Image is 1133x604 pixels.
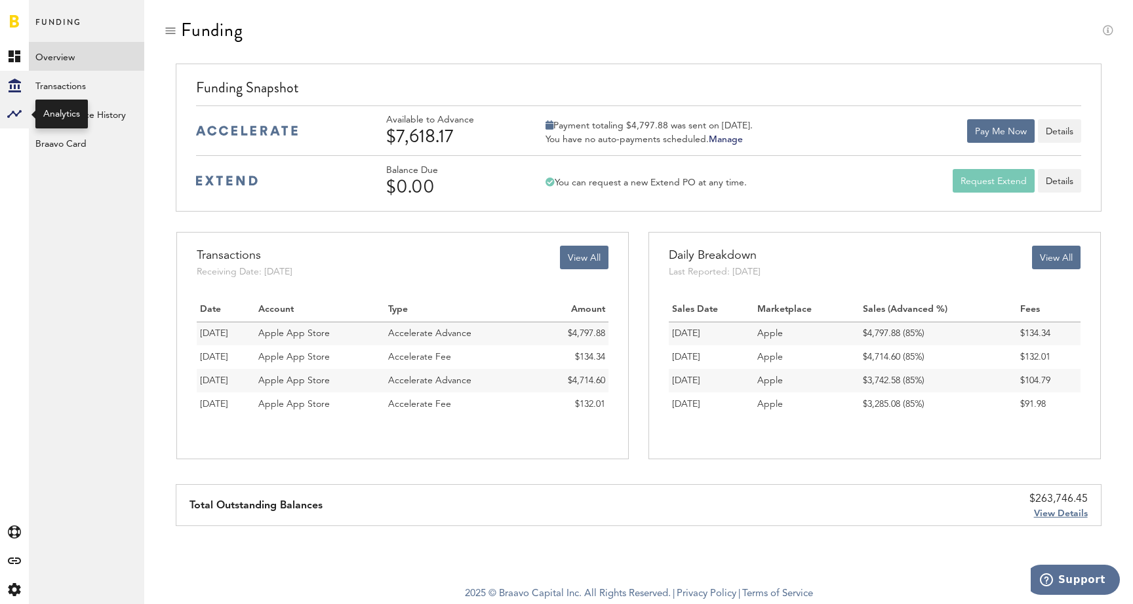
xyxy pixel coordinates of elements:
td: $132.01 [1017,345,1081,369]
div: Receiving Date: [DATE] [197,265,292,278]
td: $134.34 [1017,322,1081,345]
span: Apple App Store [258,352,330,362]
img: accelerate-medium-blue-logo.svg [196,126,298,136]
td: $134.34 [535,345,608,369]
a: Details [1038,169,1081,193]
div: Transactions [197,246,292,265]
td: Accelerate Advance [385,369,535,392]
span: Funding [35,14,81,42]
button: Request Extend [953,169,1035,193]
td: [DATE] [669,392,754,416]
th: Date [197,298,254,322]
div: $0.00 [386,176,511,197]
td: Accelerate Fee [385,392,535,416]
td: Apple App Store [255,345,385,369]
td: 08/28/25 [197,369,254,392]
span: Apple App Store [258,329,330,338]
button: Details [1038,119,1081,143]
th: Marketplace [754,298,860,322]
span: [DATE] [200,352,228,362]
a: Overview [29,42,144,71]
button: View All [1032,246,1081,269]
th: Sales Date [669,298,754,322]
img: extend-medium-blue-logo.svg [196,176,258,186]
div: Balance Due [386,165,511,176]
a: Privacy Policy [677,589,736,599]
td: Apple [754,322,860,345]
span: $4,797.88 [568,329,605,338]
div: You have no auto-payments scheduled. [546,134,753,145]
span: [DATE] [200,329,228,338]
div: $263,746.45 [1029,491,1088,507]
span: $134.34 [575,352,605,362]
td: [DATE] [669,369,754,392]
th: Sales (Advanced %) [860,298,1017,322]
td: $4,714.60 (85%) [860,345,1017,369]
td: $3,742.58 (85%) [860,369,1017,392]
a: Braavo Card [29,128,144,157]
td: [DATE] [669,322,754,345]
td: $4,714.60 [535,369,608,392]
td: Accelerate Advance [385,322,535,345]
div: Available to Advance [386,115,511,126]
td: $132.01 [535,392,608,416]
div: Daily Breakdown [669,246,761,265]
th: Amount [535,298,608,322]
td: $91.98 [1017,392,1081,416]
td: [DATE] [669,345,754,369]
span: Accelerate Fee [388,400,451,409]
div: Total Outstanding Balances [189,485,323,525]
span: Accelerate Advance [388,376,471,385]
a: Transactions [29,71,144,100]
div: $7,618.17 [386,126,511,147]
td: Apple App Store [255,392,385,416]
span: Apple App Store [258,400,330,409]
td: $104.79 [1017,369,1081,392]
span: View Details [1034,509,1088,518]
td: $4,797.88 (85%) [860,322,1017,345]
span: [DATE] [200,376,228,385]
td: Apple [754,369,860,392]
span: $132.01 [575,400,605,409]
td: Apple App Store [255,322,385,345]
iframe: Opens a widget where you can find more information [1031,565,1120,597]
td: Accelerate Fee [385,345,535,369]
td: 08/29/25 [197,345,254,369]
div: Funding Snapshot [196,77,1081,105]
a: Terms of Service [742,589,813,599]
div: Funding [181,20,243,41]
th: Account [255,298,385,322]
span: Accelerate Advance [388,329,471,338]
div: Analytics [43,107,80,121]
td: $4,797.88 [535,322,608,345]
td: 08/29/25 [197,322,254,345]
td: 08/28/25 [197,392,254,416]
div: Last Reported: [DATE] [669,265,761,278]
button: Pay Me Now [967,119,1035,143]
td: $3,285.08 (85%) [860,392,1017,416]
button: View All [560,246,608,269]
span: [DATE] [200,400,228,409]
a: Daily Advance History [29,100,144,128]
td: Apple App Store [255,369,385,392]
div: You can request a new Extend PO at any time. [546,177,747,189]
span: 2025 © Braavo Capital Inc. All Rights Reserved. [465,584,671,604]
span: Accelerate Fee [388,352,451,362]
th: Fees [1017,298,1081,322]
td: Apple [754,392,860,416]
span: Apple App Store [258,376,330,385]
th: Type [385,298,535,322]
div: Payment totaling $4,797.88 was sent on [DATE]. [546,120,753,132]
a: Manage [709,135,743,144]
td: Apple [754,345,860,369]
span: $4,714.60 [568,376,605,385]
